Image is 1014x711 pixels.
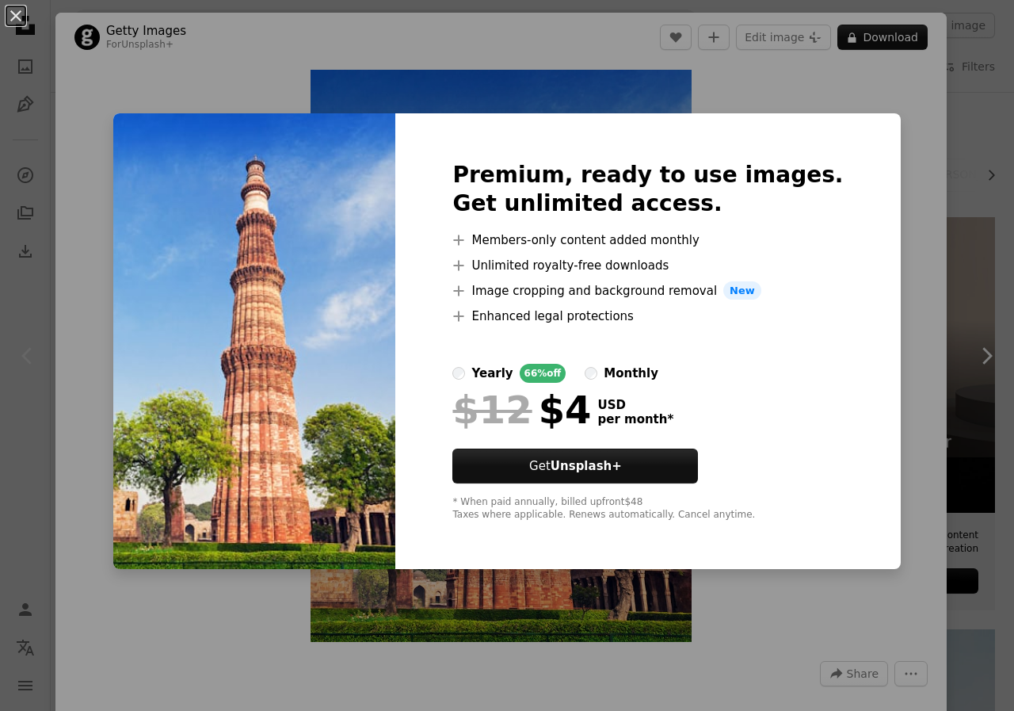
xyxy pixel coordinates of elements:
input: yearly66%off [452,367,465,380]
strong: Unsplash+ [551,459,622,473]
button: GetUnsplash+ [452,449,698,484]
div: * When paid annually, billed upfront $48 Taxes where applicable. Renews automatically. Cancel any... [452,496,843,522]
span: $12 [452,389,532,430]
li: Members-only content added monthly [452,231,843,250]
span: USD [597,398,673,412]
div: 66% off [520,364,566,383]
span: per month * [597,412,673,426]
li: Enhanced legal protections [452,307,843,326]
div: monthly [604,364,658,383]
input: monthly [585,367,597,380]
img: premium_photo-1697730320983-f99aab252a44 [113,113,395,570]
li: Unlimited royalty-free downloads [452,256,843,275]
div: yearly [471,364,513,383]
div: $4 [452,389,591,430]
h2: Premium, ready to use images. Get unlimited access. [452,161,843,218]
span: New [723,281,761,300]
li: Image cropping and background removal [452,281,843,300]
